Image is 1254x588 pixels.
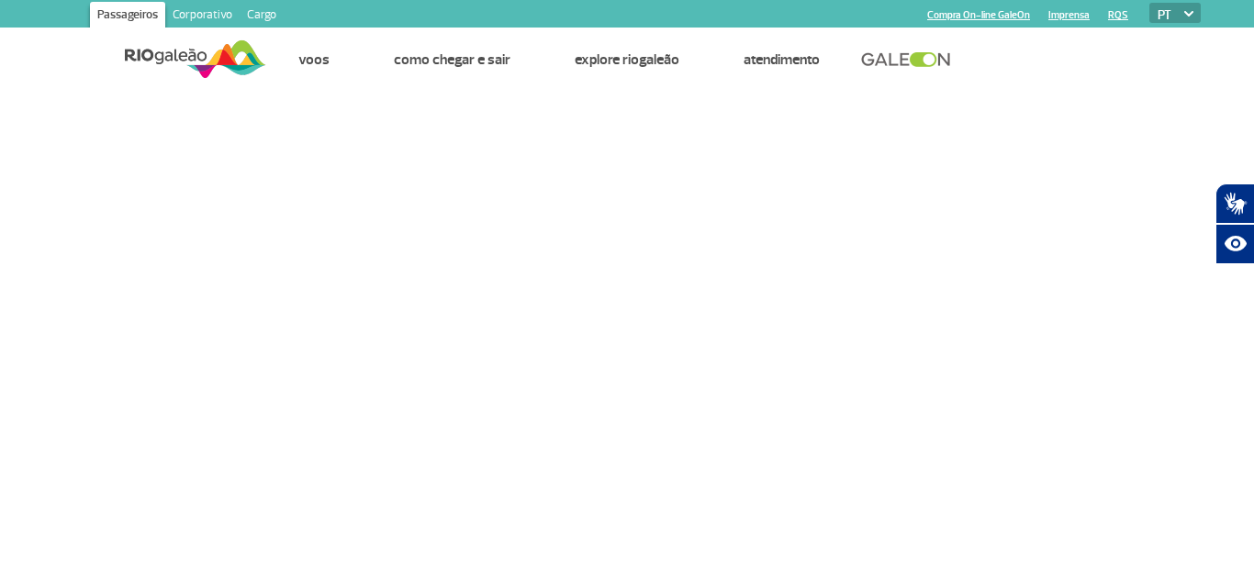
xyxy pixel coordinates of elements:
a: Voos [298,50,330,69]
a: Imprensa [1048,9,1090,21]
a: Cargo [240,2,284,31]
a: Explore RIOgaleão [575,50,679,69]
a: RQS [1108,9,1128,21]
a: Passageiros [90,2,165,31]
a: Compra On-line GaleOn [927,9,1030,21]
a: Como chegar e sair [394,50,510,69]
button: Abrir recursos assistivos. [1215,224,1254,264]
button: Abrir tradutor de língua de sinais. [1215,183,1254,224]
div: Plugin de acessibilidade da Hand Talk. [1215,183,1254,264]
a: Atendimento [744,50,820,69]
a: Corporativo [165,2,240,31]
